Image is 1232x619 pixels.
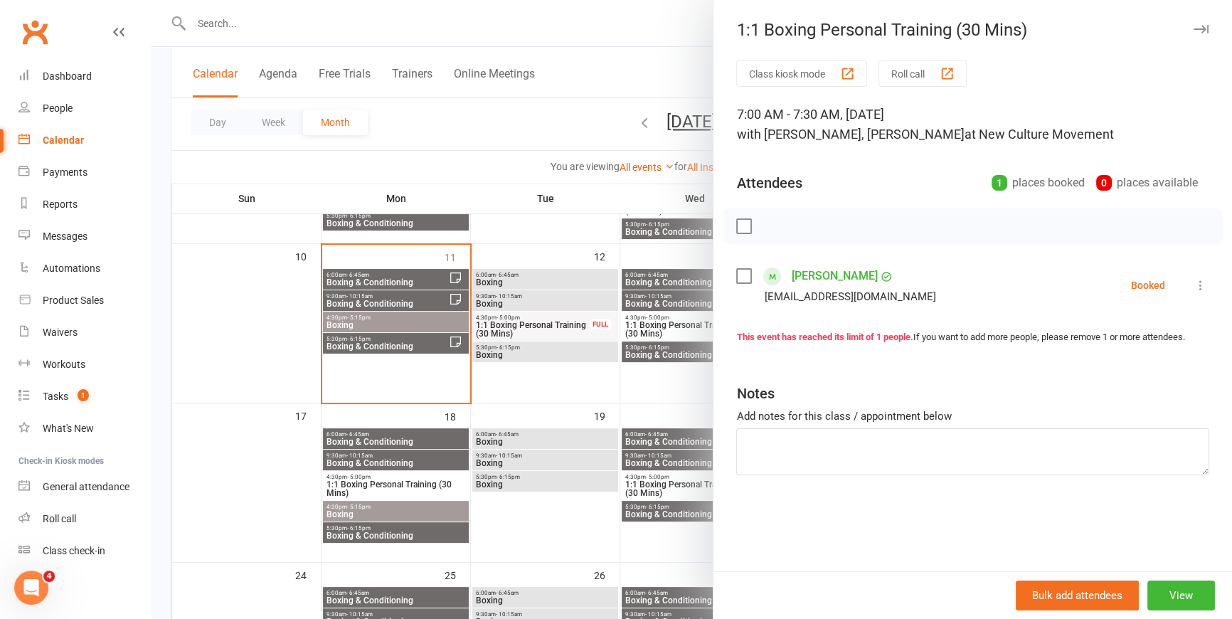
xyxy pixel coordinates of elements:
a: What's New [18,413,150,445]
div: Reports [43,199,78,210]
a: Calendar [18,125,150,157]
a: Payments [18,157,150,189]
div: 1:1 Boxing Personal Training (30 Mins) [713,20,1232,40]
div: Calendar [43,134,84,146]
button: Class kiosk mode [736,60,867,87]
div: 7:00 AM - 7:30 AM, [DATE] [736,105,1209,144]
a: Roll call [18,503,150,535]
span: 4 [43,571,55,582]
div: Add notes for this class / appointment below [736,408,1209,425]
div: If you want to add more people, please remove 1 or more attendees. [736,330,1209,345]
div: What's New [43,423,94,434]
span: with [PERSON_NAME], [PERSON_NAME] [736,127,964,142]
div: places booked [992,173,1085,193]
iframe: Intercom live chat [14,571,48,605]
button: Roll call [878,60,967,87]
div: Payments [43,166,87,178]
a: Waivers [18,317,150,349]
div: [EMAIL_ADDRESS][DOMAIN_NAME] [764,287,935,306]
div: Booked [1131,280,1165,290]
div: Messages [43,231,87,242]
a: Reports [18,189,150,221]
span: at New Culture Movement [964,127,1113,142]
div: Attendees [736,173,802,193]
div: Roll call [43,513,76,524]
a: Clubworx [17,14,53,50]
a: [PERSON_NAME] [791,265,877,287]
button: Bulk add attendees [1016,581,1139,610]
span: 1 [78,389,89,401]
a: Class kiosk mode [18,535,150,567]
button: View [1147,581,1215,610]
div: places available [1096,173,1198,193]
div: Notes [736,383,774,403]
a: Workouts [18,349,150,381]
a: Automations [18,253,150,285]
div: General attendance [43,481,129,492]
strong: This event has reached its limit of 1 people. [736,332,913,342]
a: Product Sales [18,285,150,317]
div: Tasks [43,391,68,402]
div: Product Sales [43,295,104,306]
a: People [18,92,150,125]
a: Dashboard [18,60,150,92]
div: 1 [992,175,1007,191]
a: Tasks 1 [18,381,150,413]
div: People [43,102,73,114]
div: Dashboard [43,70,92,82]
a: Messages [18,221,150,253]
a: General attendance kiosk mode [18,471,150,503]
div: 0 [1096,175,1112,191]
div: Automations [43,263,100,274]
div: Class check-in [43,545,105,556]
div: Workouts [43,359,85,370]
div: Waivers [43,327,78,338]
